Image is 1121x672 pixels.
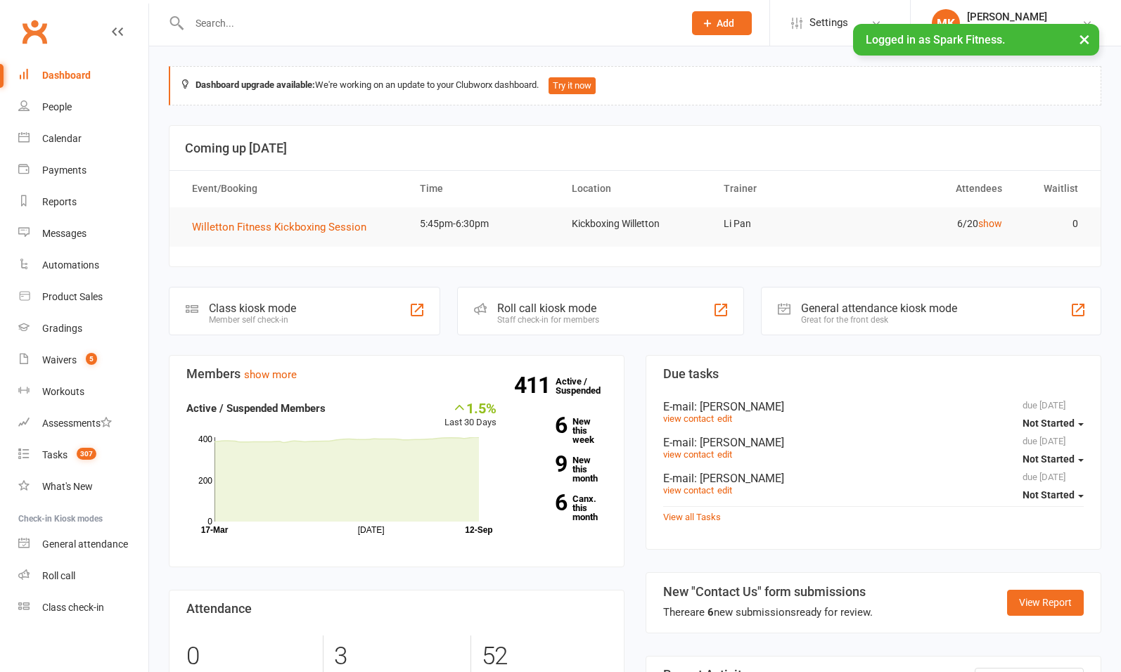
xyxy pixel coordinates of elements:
button: Not Started [1023,411,1084,436]
a: View all Tasks [663,512,721,522]
span: Add [717,18,734,29]
div: E-mail [663,436,1084,449]
a: Roll call [18,560,148,592]
div: Product Sales [42,291,103,302]
div: What's New [42,481,93,492]
div: General attendance [42,538,128,550]
button: × [1072,24,1097,54]
th: Attendees [863,171,1015,207]
div: Great for the front desk [801,315,957,325]
a: 9New this month [518,455,607,483]
button: Add [692,11,752,35]
h3: Coming up [DATE] [185,141,1085,155]
h3: Members [186,367,607,381]
a: Tasks 307 [18,439,148,471]
td: Kickboxing Willetton [559,207,711,240]
div: Assessments [42,418,112,429]
a: Automations [18,250,148,281]
div: Staff check-in for members [497,315,599,325]
a: Payments [18,155,148,186]
td: 6/20 [863,207,1015,240]
div: Dashboard [42,70,91,81]
div: People [42,101,72,112]
strong: 6 [518,492,567,513]
a: 6New this week [518,417,607,444]
div: General attendance kiosk mode [801,302,957,315]
h3: Attendance [186,602,607,616]
a: Calendar [18,123,148,155]
strong: 9 [518,453,567,474]
td: Li Pan [711,207,863,240]
div: Tasks [42,449,68,460]
div: Class kiosk mode [209,302,296,315]
th: Time [407,171,559,207]
div: Automations [42,259,99,271]
strong: Active / Suspended Members [186,402,326,415]
a: edit [717,449,732,460]
a: General attendance kiosk mode [18,529,148,560]
a: Product Sales [18,281,148,313]
div: Member self check-in [209,315,296,325]
input: Search... [185,13,674,33]
strong: Dashboard upgrade available: [196,79,315,90]
a: Reports [18,186,148,218]
a: view contact [663,485,714,496]
a: Dashboard [18,60,148,91]
div: Calendar [42,133,82,144]
a: Waivers 5 [18,344,148,376]
span: 307 [77,448,96,460]
span: Not Started [1023,453,1075,465]
div: Workouts [42,386,84,397]
div: Reports [42,196,77,207]
td: 0 [1015,207,1091,240]
div: [PERSON_NAME] [967,11,1047,23]
a: edit [717,413,732,424]
div: There are new submissions ready for review. [663,604,873,621]
span: : [PERSON_NAME] [694,472,784,485]
span: : [PERSON_NAME] [694,436,784,449]
button: Willetton Fitness Kickboxing Session [192,219,376,235]
div: Spark Fitness [967,23,1047,36]
h3: Due tasks [663,367,1084,381]
h3: New "Contact Us" form submissions [663,585,873,599]
a: edit [717,485,732,496]
a: 411Active / Suspended [556,366,617,406]
td: 5:45pm-6:30pm [407,207,559,240]
div: Last 30 Days [444,400,497,430]
div: E-mail [663,400,1084,413]
a: Workouts [18,376,148,408]
a: Assessments [18,408,148,439]
strong: 411 [514,375,556,396]
a: Messages [18,218,148,250]
div: MK [932,9,960,37]
span: 5 [86,353,97,365]
span: : [PERSON_NAME] [694,400,784,413]
span: Settings [809,7,848,39]
a: Clubworx [17,14,52,49]
a: 6Canx. this month [518,494,607,522]
strong: 6 [707,606,714,619]
a: show [978,218,1002,229]
div: Gradings [42,323,82,334]
span: Willetton Fitness Kickboxing Session [192,221,366,233]
span: Logged in as Spark Fitness. [866,33,1005,46]
button: Try it now [549,77,596,94]
div: We're working on an update to your Clubworx dashboard. [169,66,1101,105]
span: Not Started [1023,489,1075,500]
div: Roll call kiosk mode [497,302,599,315]
div: Waivers [42,354,77,366]
a: view contact [663,413,714,424]
button: Not Started [1023,482,1084,508]
a: People [18,91,148,123]
div: Messages [42,228,87,239]
a: View Report [1007,590,1084,615]
a: Class kiosk mode [18,592,148,623]
th: Waitlist [1015,171,1091,207]
div: Class check-in [42,602,104,613]
th: Event/Booking [179,171,407,207]
div: 1.5% [444,400,497,415]
div: E-mail [663,472,1084,485]
strong: 6 [518,415,567,436]
th: Trainer [711,171,863,207]
th: Location [559,171,711,207]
